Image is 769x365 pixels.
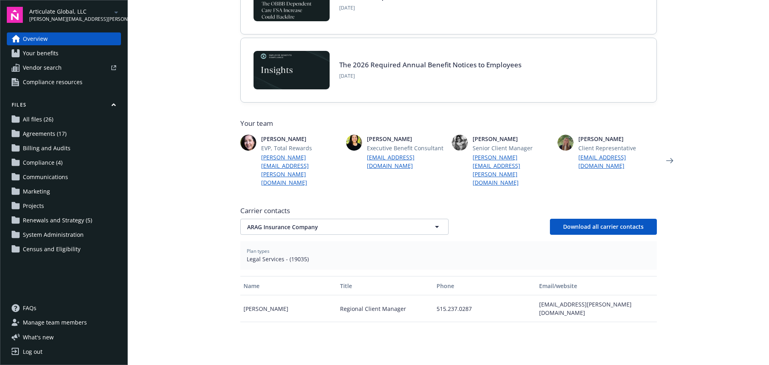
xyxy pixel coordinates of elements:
[23,333,54,341] span: What ' s new
[23,47,58,60] span: Your benefits
[339,73,521,80] span: [DATE]
[7,243,121,256] a: Census and Eligibility
[7,127,121,140] a: Agreements (17)
[23,243,81,256] span: Census and Eligibility
[339,4,517,12] span: [DATE]
[240,119,657,128] span: Your team
[23,345,42,358] div: Log out
[7,76,121,89] a: Compliance resources
[7,101,121,111] button: Files
[23,185,50,198] span: Marketing
[7,32,121,45] a: Overview
[23,228,84,241] span: System Administration
[7,200,121,212] a: Projects
[578,144,657,152] span: Client Representative
[247,248,650,255] span: Plan types
[240,219,449,235] button: ARAG Insurance Company
[550,219,657,235] button: Download all carrier contacts
[346,135,362,151] img: photo
[337,295,433,322] div: Regional Client Manager
[437,282,533,290] div: Phone
[23,316,87,329] span: Manage team members
[247,255,650,263] span: Legal Services - (19035)
[261,135,340,143] span: [PERSON_NAME]
[23,171,68,184] span: Communications
[7,61,121,74] a: Vendor search
[23,142,70,155] span: Billing and Audits
[367,144,445,152] span: Executive Benefit Consultant
[111,7,121,17] a: arrowDropDown
[23,61,62,74] span: Vendor search
[240,295,337,322] div: [PERSON_NAME]
[367,153,445,170] a: [EMAIL_ADDRESS][DOMAIN_NAME]
[7,302,121,315] a: FAQs
[7,333,66,341] button: What's new
[539,282,653,290] div: Email/website
[23,113,53,126] span: All files (26)
[7,7,23,23] img: navigator-logo.svg
[536,276,656,295] button: Email/website
[7,47,121,60] a: Your benefits
[7,142,121,155] a: Billing and Audits
[337,276,433,295] button: Title
[29,16,111,23] span: [PERSON_NAME][EMAIL_ADDRESS][PERSON_NAME][DOMAIN_NAME]
[339,60,521,69] a: The 2026 Required Annual Benefit Notices to Employees
[7,214,121,227] a: Renewals and Strategy (5)
[23,200,44,212] span: Projects
[244,282,334,290] div: Name
[473,153,551,187] a: [PERSON_NAME][EMAIL_ADDRESS][PERSON_NAME][DOMAIN_NAME]
[340,282,430,290] div: Title
[367,135,445,143] span: [PERSON_NAME]
[563,223,644,230] span: Download all carrier contacts
[663,154,676,167] a: Next
[247,223,414,231] span: ARAG Insurance Company
[473,135,551,143] span: [PERSON_NAME]
[7,156,121,169] a: Compliance (4)
[558,135,574,151] img: photo
[240,276,337,295] button: Name
[536,295,656,322] div: [EMAIL_ADDRESS][PERSON_NAME][DOMAIN_NAME]
[7,316,121,329] a: Manage team members
[29,7,111,16] span: Articulate Global, LLC
[23,76,83,89] span: Compliance resources
[261,153,340,187] a: [PERSON_NAME][EMAIL_ADDRESS][PERSON_NAME][DOMAIN_NAME]
[23,156,62,169] span: Compliance (4)
[254,51,330,89] img: Card Image - EB Compliance Insights.png
[240,135,256,151] img: photo
[261,144,340,152] span: EVP, Total Rewards
[473,144,551,152] span: Senior Client Manager
[7,113,121,126] a: All files (26)
[452,135,468,151] img: photo
[23,302,36,315] span: FAQs
[578,153,657,170] a: [EMAIL_ADDRESS][DOMAIN_NAME]
[23,32,48,45] span: Overview
[29,7,121,23] button: Articulate Global, LLC[PERSON_NAME][EMAIL_ADDRESS][PERSON_NAME][DOMAIN_NAME]arrowDropDown
[240,206,657,216] span: Carrier contacts
[23,214,92,227] span: Renewals and Strategy (5)
[23,127,66,140] span: Agreements (17)
[7,171,121,184] a: Communications
[7,228,121,241] a: System Administration
[578,135,657,143] span: [PERSON_NAME]
[433,295,536,322] div: 515.237.0287
[7,185,121,198] a: Marketing
[433,276,536,295] button: Phone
